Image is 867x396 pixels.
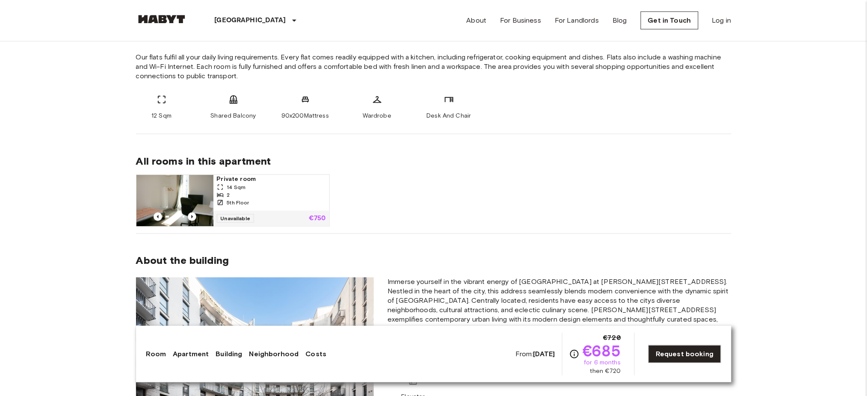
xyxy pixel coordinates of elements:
a: Blog [613,15,627,26]
a: Request booking [648,345,721,363]
button: Previous image [188,213,196,221]
span: 90x200Mattress [281,112,329,120]
span: 14 Sqm [227,183,246,191]
a: Building [216,349,242,359]
a: Costs [305,349,326,359]
span: €720 [604,333,621,343]
span: About the building [136,254,229,267]
a: Neighborhood [249,349,299,359]
span: then €720 [590,367,621,375]
span: 2 [227,191,230,199]
a: For Landlords [555,15,599,26]
span: Desk And Chair [426,112,471,120]
svg: Check cost overview for full price breakdown. Please note that discounts apply to new joiners onl... [569,349,580,359]
span: All rooms in this apartment [136,155,731,168]
span: 5th Floor [227,199,249,207]
a: Room [146,349,166,359]
span: Immerse yourself in the vibrant energy of [GEOGRAPHIC_DATA] at [PERSON_NAME][STREET_ADDRESS]. Nes... [388,278,731,362]
span: Unavailable [217,214,254,223]
span: €685 [583,343,621,358]
span: Wardrobe [363,112,391,120]
span: Our flats fulfil all your daily living requirements. Every flat comes readily equipped with a kit... [136,53,731,81]
a: Log in [712,15,731,26]
a: For Business [500,15,541,26]
p: €750 [309,215,326,222]
span: 12 Sqm [151,112,172,120]
a: Get in Touch [641,12,698,30]
a: Apartment [173,349,209,359]
span: Shared Balcony [210,112,256,120]
b: [DATE] [533,350,555,358]
img: Marketing picture of unit DE-01-302-013-02 [136,175,213,226]
a: Marketing picture of unit DE-01-302-013-02Previous imagePrevious imagePrivate room14 Sqm25th Floo... [136,174,330,227]
p: [GEOGRAPHIC_DATA] [215,15,286,26]
button: Previous image [154,213,162,221]
span: Private room [217,175,326,183]
img: Habyt [136,15,187,24]
span: From: [515,349,555,359]
a: About [467,15,487,26]
span: for 6 months [584,358,621,367]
